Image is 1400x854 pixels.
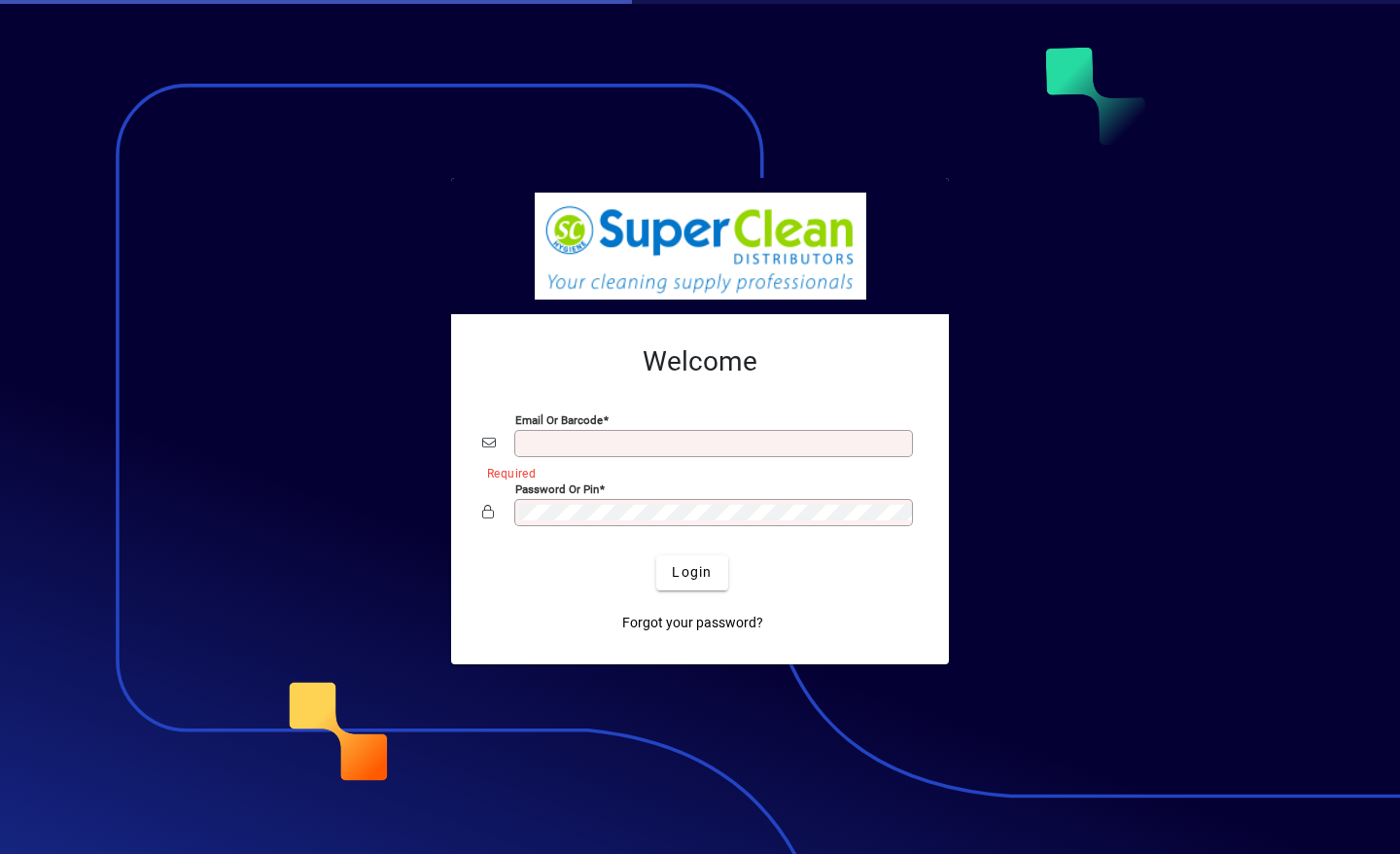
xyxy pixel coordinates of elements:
span: Forgot your password? [622,613,763,633]
h2: Welcome [482,345,918,378]
span: Login [672,562,712,583]
mat-label: Password or Pin [515,481,599,495]
a: Forgot your password? [614,606,771,641]
mat-label: Email or Barcode [515,412,603,426]
button: Login [656,555,727,590]
mat-error: Required [487,462,902,482]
